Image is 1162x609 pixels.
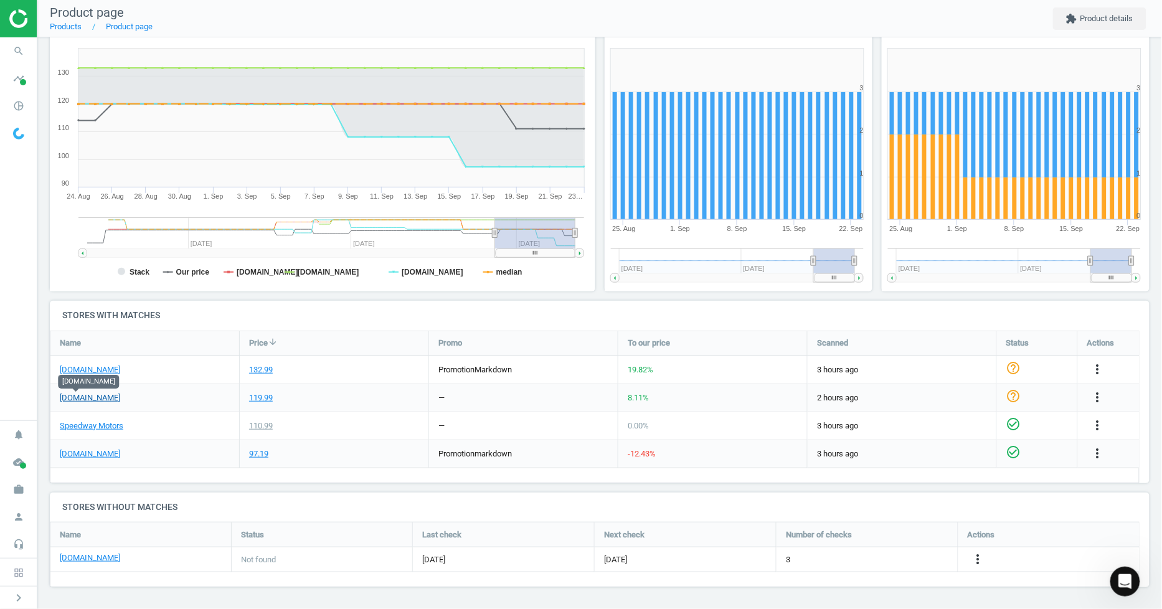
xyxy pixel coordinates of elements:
i: timeline [7,67,31,90]
span: Product page [50,5,124,20]
h4: Stores without matches [50,493,1150,522]
tspan: 8. Sep [727,225,747,232]
text: 2 [1137,126,1141,134]
i: work [7,478,31,501]
text: 130 [58,68,69,76]
i: more_vert [1090,362,1105,377]
h4: Stores with matches [50,301,1150,330]
text: 120 [58,97,69,104]
a: Product page [106,22,153,31]
tspan: [DOMAIN_NAME] [298,268,359,276]
tspan: 7. Sep [305,192,324,200]
div: 132.99 [249,364,273,375]
button: extensionProduct details [1053,7,1146,30]
img: ajHJNr6hYgQAAAAASUVORK5CYII= [9,9,98,28]
tspan: Stack [130,268,149,276]
i: more_vert [1090,446,1105,461]
tspan: 8. Sep [1004,225,1024,232]
i: more_vert [1090,418,1105,433]
text: 90 [62,179,69,187]
i: more_vert [971,552,986,567]
tspan: 1. Sep [670,225,690,232]
tspan: 11. Sep [370,192,394,200]
div: 119.99 [249,392,273,404]
i: help_outline [1006,361,1021,375]
span: 0.00 % [628,421,649,430]
span: promotion [438,449,475,458]
tspan: 3. Sep [237,192,257,200]
tspan: 1. Sep [204,192,224,200]
button: more_vert [1090,362,1105,378]
span: 8.11 % [628,393,649,402]
span: Promo [438,338,462,349]
a: Speedway Motors [60,420,123,432]
span: Status [1006,338,1029,349]
div: 110.99 [249,420,273,432]
tspan: 30. Aug [168,192,191,200]
span: 3 hours ago [817,364,987,375]
text: 2 [859,126,863,134]
span: 3 hours ago [817,420,987,432]
span: Actions [968,529,995,541]
span: Last check [422,529,461,541]
text: 1 [1137,169,1141,177]
tspan: 13. Sep [404,192,427,200]
i: headset_mic [7,532,31,556]
a: Products [50,22,82,31]
tspan: 25. Aug [889,225,912,232]
text: 3 [859,84,863,92]
div: — [438,392,445,404]
span: promotion [438,365,475,374]
div: — [438,420,445,432]
span: [DATE] [604,554,627,565]
span: -12.43 % [628,449,656,458]
tspan: 1. Sep [947,225,967,232]
tspan: 28. Aug [135,192,158,200]
tspan: 21. Sep [539,192,562,200]
span: 3 hours ago [817,448,987,460]
tspan: 5. Sep [271,192,291,200]
span: 19.82 % [628,365,653,374]
span: Next check [604,529,645,541]
i: pie_chart_outlined [7,94,31,118]
text: 1 [859,169,863,177]
tspan: Our price [176,268,210,276]
tspan: 25. Aug [612,225,635,232]
span: Actions [1087,338,1115,349]
img: wGWNvw8QSZomAAAAABJRU5ErkJggg== [13,128,24,139]
span: Name [60,338,81,349]
tspan: 19. Sep [505,192,529,200]
button: more_vert [1090,446,1105,462]
div: [DOMAIN_NAME] [58,375,119,389]
tspan: [DOMAIN_NAME] [237,268,298,276]
span: Scanned [817,338,848,349]
span: Status [241,529,264,541]
tspan: 15. Sep [1059,225,1083,232]
text: 100 [58,152,69,159]
span: 3 [786,554,790,565]
tspan: [DOMAIN_NAME] [402,268,463,276]
button: more_vert [1090,390,1105,406]
tspan: 26. Aug [101,192,124,200]
i: search [7,39,31,63]
i: cloud_done [7,450,31,474]
i: arrow_downward [268,337,278,347]
button: more_vert [971,552,986,568]
span: 2 hours ago [817,392,987,404]
i: check_circle_outline [1006,417,1021,432]
tspan: median [496,268,522,276]
span: Not found [241,554,276,565]
text: 0 [1137,212,1141,219]
tspan: 9. Sep [338,192,358,200]
iframe: Intercom live chat [1110,567,1140,597]
span: [DATE] [422,554,585,565]
tspan: 22. Sep [839,225,862,232]
tspan: 17. Sep [471,192,495,200]
i: help_outline [1006,389,1021,404]
tspan: 24. Aug [67,192,90,200]
i: extension [1066,13,1077,24]
a: [DOMAIN_NAME] [60,448,120,460]
span: markdown [475,365,512,374]
span: Price [249,338,268,349]
button: chevron_right [3,590,34,606]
